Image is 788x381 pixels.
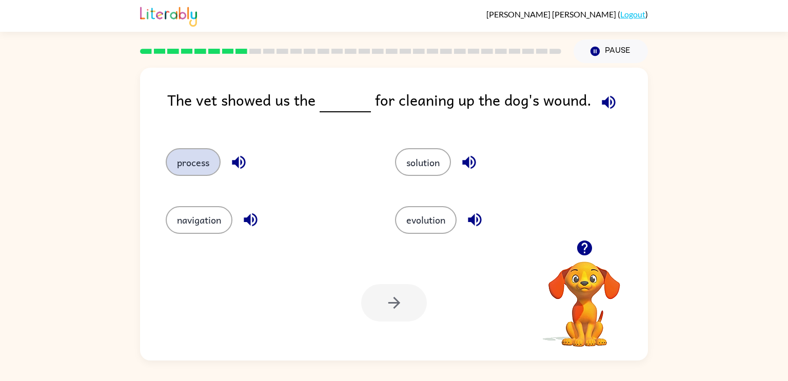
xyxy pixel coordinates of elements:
div: The vet showed us the for cleaning up the dog's wound. [167,88,648,128]
img: Literably [140,4,197,27]
button: evolution [395,206,457,234]
a: Logout [620,9,645,19]
video: Your browser must support playing .mp4 files to use Literably. Please try using another browser. [533,246,636,348]
button: Pause [574,39,648,63]
button: navigation [166,206,232,234]
div: ( ) [486,9,648,19]
button: solution [395,148,451,176]
span: [PERSON_NAME] [PERSON_NAME] [486,9,618,19]
button: process [166,148,221,176]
